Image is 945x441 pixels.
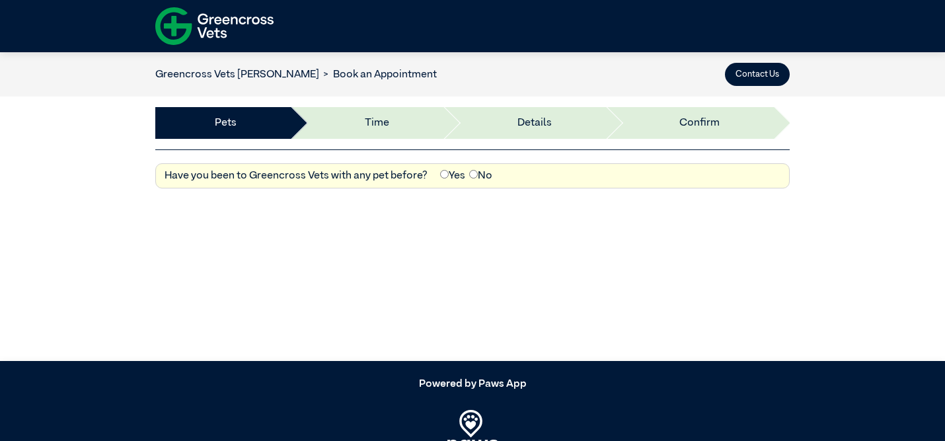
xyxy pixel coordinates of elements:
label: No [469,168,492,184]
img: f-logo [155,3,274,49]
input: No [469,170,478,179]
nav: breadcrumb [155,67,437,83]
button: Contact Us [725,63,790,86]
li: Book an Appointment [319,67,437,83]
input: Yes [440,170,449,179]
label: Yes [440,168,465,184]
a: Greencross Vets [PERSON_NAME] [155,69,319,80]
a: Pets [215,115,237,131]
h5: Powered by Paws App [155,378,790,391]
label: Have you been to Greencross Vets with any pet before? [165,168,428,184]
